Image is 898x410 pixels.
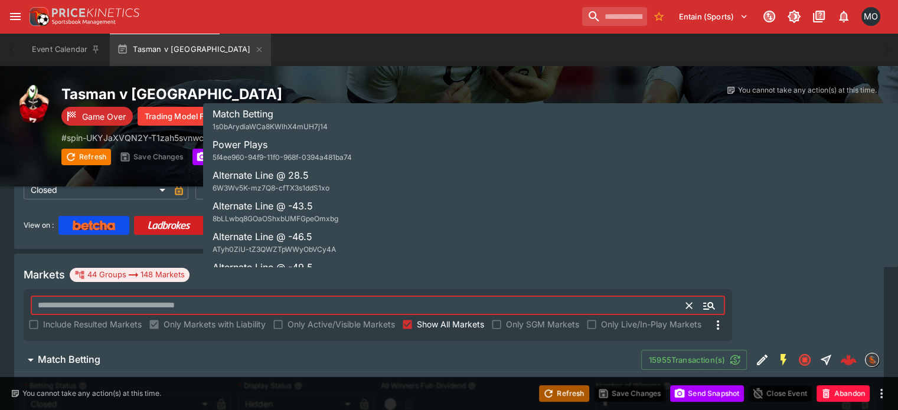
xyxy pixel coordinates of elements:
[24,181,169,199] div: Closed
[601,318,701,330] span: Only Live/In-Play Markets
[24,268,65,281] h5: Markets
[26,5,50,28] img: PriceKinetics Logo
[73,221,115,230] img: Betcha
[794,349,815,370] button: Closed
[817,386,870,398] span: Mark an event as closed and abandoned.
[138,107,229,126] button: Trading Model Failed
[680,296,698,315] button: Clear
[874,386,889,401] button: more
[24,216,54,235] label: View on :
[752,349,773,370] button: Edit Detail
[866,353,879,366] img: sportingsolutions
[192,149,266,165] button: Send Snapshot
[539,385,589,402] button: Refresh
[837,348,860,372] a: 97cfe324-c629-4988-bfdf-ed380357e71c
[38,353,100,366] h6: Match Betting
[817,385,870,402] button: Abandon
[506,318,579,330] span: Only SGM Markets
[840,352,857,368] img: logo-cerberus--red.svg
[808,6,830,27] button: Documentation
[82,110,126,123] p: Game Over
[213,245,336,254] span: ATyh0ZiU-tZ3QWZTpWWyObVCy4A
[773,349,794,370] button: SGM Enabled
[52,19,116,25] img: Sportsbook Management
[798,353,812,367] svg: Closed
[288,318,395,330] span: Only Active/Visible Markets
[861,7,880,26] div: Matt Oliver
[25,33,107,66] button: Event Calendar
[14,348,641,372] button: Match Betting
[213,122,328,131] span: 1s0bArydiaWCa8KWlhX4mUH7j14
[641,350,747,370] button: 15955Transaction(s)
[61,85,541,103] h2: Copy To Clipboard
[110,33,270,66] button: Tasman v [GEOGRAPHIC_DATA]
[582,7,647,26] input: search
[148,221,191,230] img: Ladbrokes
[213,153,352,162] span: 5f4ee960-94f9-11f0-968f-0394a481ba74
[43,318,142,330] span: Include Resulted Markets
[22,388,161,399] p: You cannot take any action(s) at this time.
[417,318,484,330] span: Show All Markets
[711,318,725,332] svg: More
[213,108,273,120] span: Match Betting
[670,385,744,402] button: Send Snapshot
[649,7,668,26] button: No Bookmarks
[52,8,139,17] img: PriceKinetics
[14,85,52,123] img: rugby_union.png
[840,352,857,368] div: 97cfe324-c629-4988-bfdf-ed380357e71c
[213,169,309,181] span: Alternate Line @ 28.5
[698,295,720,316] button: Close
[815,349,837,370] button: Straight
[5,6,26,27] button: open drawer
[213,139,267,150] span: Power Plays
[672,7,755,26] button: Select Tenant
[213,261,313,273] span: Alternate Line @ -49.5
[213,183,329,192] span: 6W3Wv5K-mz7Q8-cfTX3s1ddS1xo
[195,181,341,199] div: Hidden
[61,132,224,144] p: Copy To Clipboard
[213,231,312,242] span: Alternate Line @ -46.5
[865,353,879,367] div: sportingsolutions
[759,6,780,27] button: Connected to PK
[213,214,338,223] span: 8bLLwbq8GOaOShxbUMFGpeOmxbg
[738,85,877,96] p: You cannot take any action(s) at this time.
[61,149,111,165] button: Refresh
[783,6,805,27] button: Toggle light/dark mode
[858,4,884,29] button: Matt Oliver
[833,6,854,27] button: Notifications
[213,200,313,212] span: Alternate Line @ -43.5
[164,318,266,330] span: Only Markets with Liability
[74,268,185,282] div: 44 Groups 148 Markets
